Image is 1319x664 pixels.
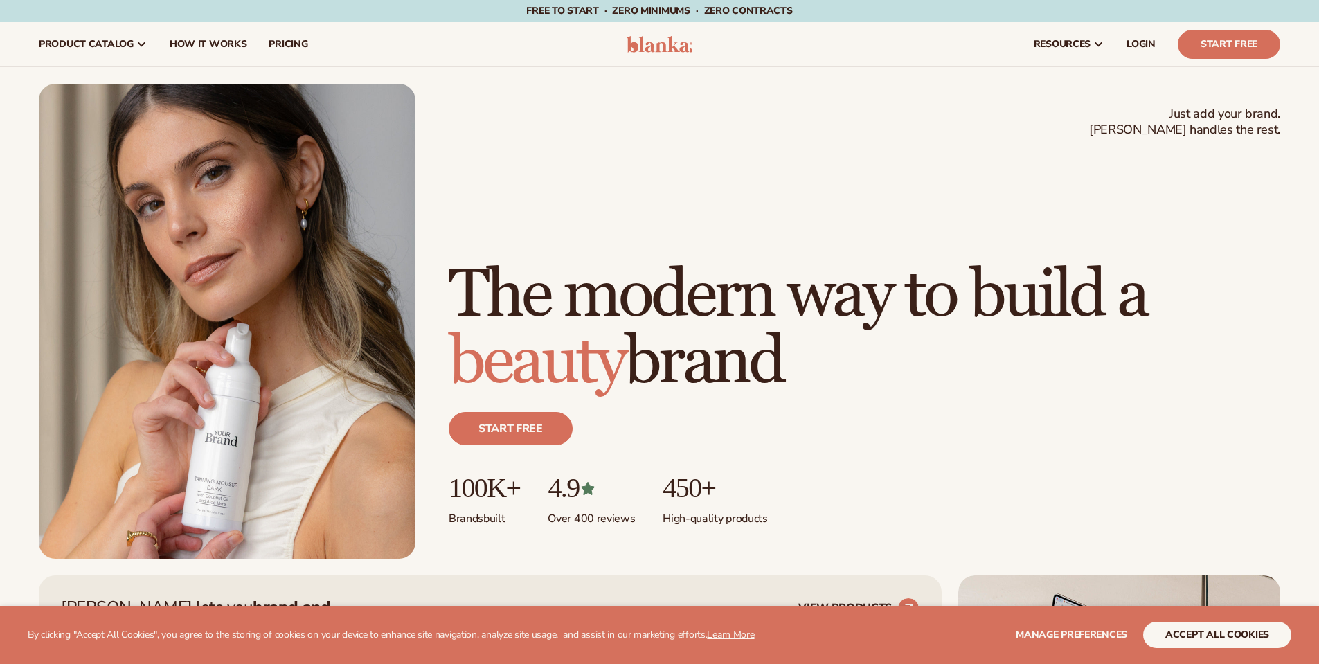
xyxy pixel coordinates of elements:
span: Manage preferences [1016,628,1127,641]
a: Start free [449,412,573,445]
p: High-quality products [663,503,767,526]
img: logo [627,36,692,53]
span: resources [1034,39,1091,50]
p: Over 400 reviews [548,503,635,526]
span: Free to start · ZERO minimums · ZERO contracts [526,4,792,17]
span: Just add your brand. [PERSON_NAME] handles the rest. [1089,106,1280,138]
a: LOGIN [1115,22,1167,66]
a: Start Free [1178,30,1280,59]
p: 450+ [663,473,767,503]
a: VIEW PRODUCTS [798,598,919,620]
a: How It Works [159,22,258,66]
p: By clicking "Accept All Cookies", you agree to the storing of cookies on your device to enhance s... [28,629,755,641]
a: pricing [258,22,318,66]
button: accept all cookies [1143,622,1291,648]
a: resources [1023,22,1115,66]
p: 100K+ [449,473,520,503]
p: Brands built [449,503,520,526]
img: Female holding tanning mousse. [39,84,415,559]
button: Manage preferences [1016,622,1127,648]
span: product catalog [39,39,134,50]
h1: The modern way to build a brand [449,262,1280,395]
span: beauty [449,321,625,402]
span: LOGIN [1127,39,1156,50]
span: How It Works [170,39,247,50]
p: 4.9 [548,473,635,503]
a: Learn More [707,628,754,641]
a: product catalog [28,22,159,66]
span: pricing [269,39,307,50]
